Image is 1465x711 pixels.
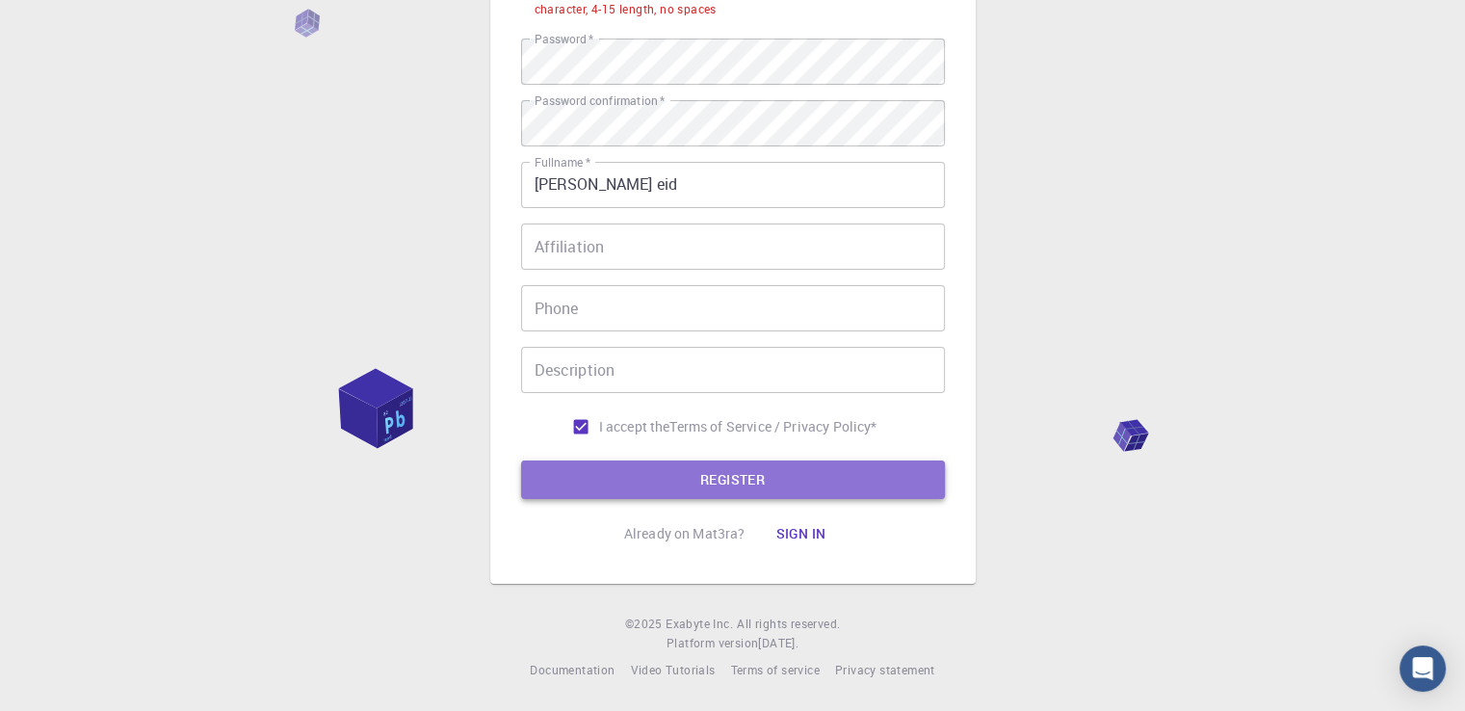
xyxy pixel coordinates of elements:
span: Platform version [667,634,758,653]
span: Video Tutorials [630,662,715,677]
span: © 2025 [625,615,666,634]
a: Video Tutorials [630,661,715,680]
p: Already on Mat3ra? [624,524,746,543]
button: Sign in [760,514,841,553]
span: Exabyte Inc. [666,616,733,631]
span: [DATE] . [758,635,798,650]
label: Password confirmation [535,92,665,109]
a: Terms of Service / Privacy Policy* [669,417,876,436]
label: Fullname [535,154,590,171]
a: Terms of service [730,661,819,680]
a: Privacy statement [835,661,935,680]
label: Password [535,31,593,47]
div: Open Intercom Messenger [1400,645,1446,692]
span: All rights reserved. [737,615,840,634]
a: Documentation [530,661,615,680]
a: Exabyte Inc. [666,615,733,634]
p: Terms of Service / Privacy Policy * [669,417,876,436]
a: [DATE]. [758,634,798,653]
span: Terms of service [730,662,819,677]
span: I accept the [599,417,670,436]
button: REGISTER [521,461,945,499]
span: Privacy statement [835,662,935,677]
span: Documentation [530,662,615,677]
